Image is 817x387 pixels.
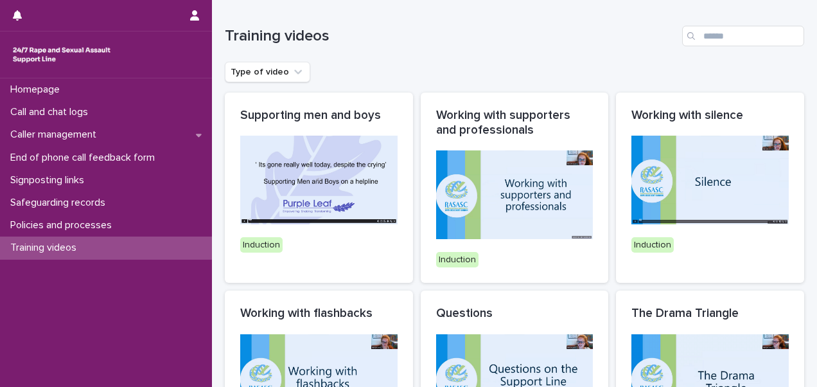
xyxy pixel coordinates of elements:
a: Supporting men and boysWatch the videoInduction [225,93,413,283]
p: End of phone call feedback form [5,152,165,164]
img: Watch the video [240,136,398,224]
p: Call and chat logs [5,106,98,118]
div: Induction [436,252,479,268]
p: Working with supporters and professionals [436,108,593,138]
a: Working with supporters and professionalsWatch the videoInduction [421,93,609,283]
p: Homepage [5,84,70,96]
p: Working with silence [631,108,789,123]
img: Watch the video [436,150,593,239]
div: Induction [631,237,674,253]
button: Type of video [225,62,310,82]
p: Supporting men and boys [240,108,398,123]
p: Working with flashbacks [240,306,398,321]
p: Policies and processes [5,219,122,231]
p: Safeguarding records [5,197,116,209]
p: The Drama Triangle [631,306,789,321]
img: rhQMoQhaT3yELyF149Cw [10,42,113,67]
h1: Training videos [225,27,677,46]
input: Search [682,26,804,46]
p: Signposting links [5,174,94,186]
p: Caller management [5,129,107,141]
p: Questions [436,306,593,321]
div: Induction [240,237,283,253]
img: Watch the video [631,136,789,224]
p: Training videos [5,242,87,254]
a: Working with silenceWatch the videoInduction [616,93,804,283]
